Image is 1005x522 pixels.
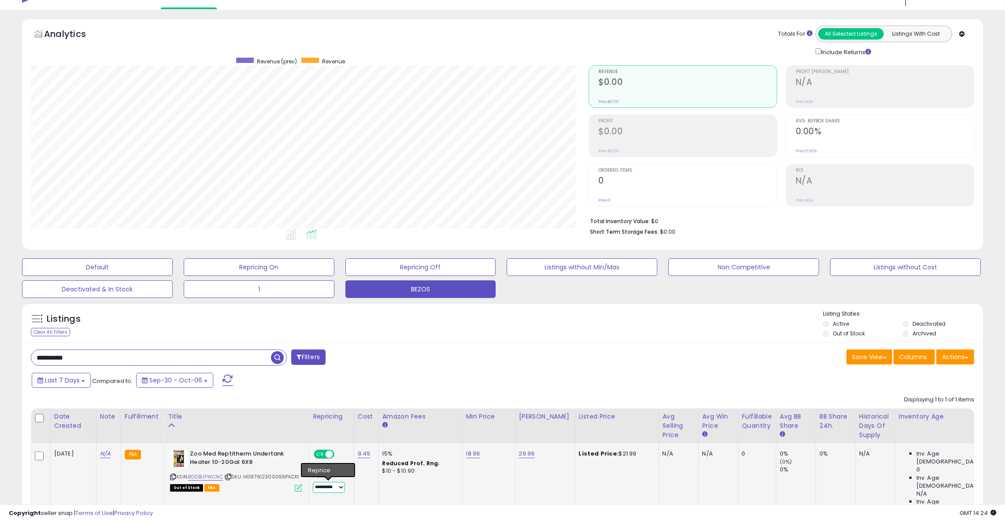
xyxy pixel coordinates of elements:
[796,77,974,89] h2: N/A
[820,450,849,458] div: 0%
[796,176,974,187] h2: N/A
[960,509,996,517] span: 2025-10-14 14:24 GMT
[170,450,302,491] div: ASIN:
[579,450,652,458] div: $21.99
[894,349,935,364] button: Columns
[590,228,659,235] b: Short Term Storage Fees:
[22,280,173,298] button: Deactivated & In Stock
[598,77,776,89] h2: $0.00
[912,330,936,337] label: Archived
[598,99,619,104] small: Prev: $0.00
[916,474,997,490] span: Inv. Age [DEMOGRAPHIC_DATA]:
[100,412,117,421] div: Note
[45,376,80,385] span: Last 7 Days
[322,58,345,65] span: Revenue
[224,473,299,480] span: | SKU: HG97612300055PACK1
[170,484,203,492] span: All listings that are currently out of stock and unavailable for purchase on Amazon
[313,463,347,471] div: Amazon AI *
[184,280,334,298] button: 1
[92,377,133,385] span: Compared to:
[916,490,927,498] span: N/A
[598,176,776,187] h2: 0
[358,449,371,458] a: 9.49
[170,450,188,467] img: 5102r3DW0jL._SL40_.jpg
[598,70,776,74] span: Revenue
[809,47,882,56] div: Include Returns
[382,412,459,421] div: Amazon Fees
[780,466,816,474] div: 0%
[796,99,813,104] small: Prev: N/A
[204,484,219,492] span: FBA
[663,412,695,440] div: Avg Selling Price
[149,376,202,385] span: Sep-30 - Oct-06
[598,126,776,138] h2: $0.00
[912,320,946,327] label: Deactivated
[114,509,153,517] a: Privacy Policy
[936,349,974,364] button: Actions
[598,198,611,203] small: Prev: 0
[833,330,865,337] label: Out of Stock
[9,509,41,517] strong: Copyright
[257,58,297,65] span: Revenue (prev)
[820,412,852,430] div: BB Share 24h.
[598,119,776,124] span: Profit
[796,168,974,173] span: ROI
[579,449,619,458] b: Listed Price:
[184,258,334,276] button: Repricing On
[859,450,888,458] div: N/A
[44,28,103,42] h5: Analytics
[579,412,655,421] div: Listed Price
[382,450,456,458] div: 15%
[345,258,496,276] button: Repricing Off
[598,168,776,173] span: Ordered Items
[75,509,113,517] a: Terms of Use
[780,458,792,465] small: (0%)
[904,396,974,404] div: Displaying 1 to 1 of 1 items
[22,258,173,276] button: Default
[859,412,891,440] div: Historical Days Of Supply
[846,349,892,364] button: Save View
[660,228,675,236] span: $0.00
[702,450,731,458] div: N/A
[818,28,884,40] button: All Selected Listings
[313,473,347,493] div: Preset:
[382,421,388,429] small: Amazon Fees.
[796,126,974,138] h2: 0.00%
[47,313,81,325] h5: Listings
[702,412,734,430] div: Avg Win Price
[780,430,785,438] small: Avg BB Share.
[590,217,650,225] b: Total Inventory Value:
[833,320,849,327] label: Active
[382,460,440,467] b: Reduced Prof. Rng.
[780,412,812,430] div: Avg BB Share
[796,148,817,154] small: Prev: 0.00%
[313,412,350,421] div: Repricing
[742,450,769,458] div: 0
[590,215,968,226] li: $0
[780,450,816,458] div: 0%
[333,451,347,458] span: OFF
[899,353,927,361] span: Columns
[188,473,223,481] a: B00BUFWCNC
[830,258,981,276] button: Listings without Cost
[796,119,974,124] span: Avg. Buybox Share
[883,28,949,40] button: Listings With Cost
[466,412,512,421] div: Min Price
[663,450,692,458] div: N/A
[778,30,812,38] div: Totals For
[9,509,153,518] div: seller snap | |
[466,449,480,458] a: 18.99
[796,198,813,203] small: Prev: N/A
[916,466,920,474] span: 0
[742,412,772,430] div: Fulfillable Quantity
[190,450,297,468] b: Zoo Med Reptitherm Undertank Heater 10-20Gal 6X8
[125,412,160,421] div: Fulfillment
[668,258,819,276] button: Non Competitive
[916,450,997,466] span: Inv. Age [DEMOGRAPHIC_DATA]:
[345,280,496,298] button: BEZOS
[168,412,305,421] div: Title
[823,310,983,318] p: Listing States:
[54,412,93,430] div: Date Created
[291,349,326,365] button: Filters
[32,373,91,388] button: Last 7 Days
